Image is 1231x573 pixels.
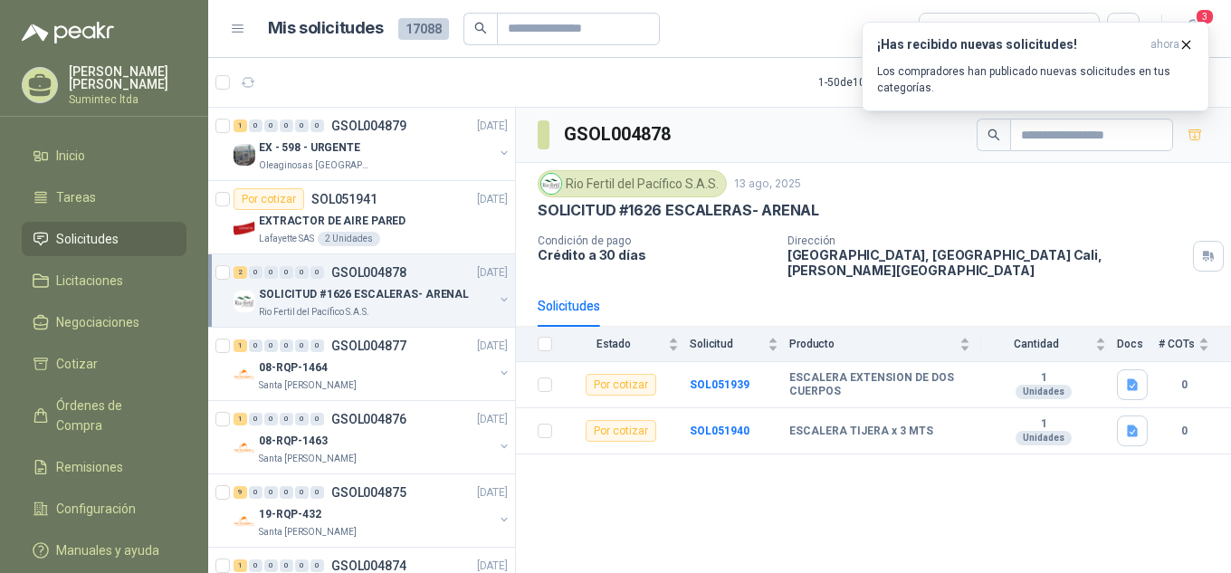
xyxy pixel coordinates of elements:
p: [DATE] [477,411,508,428]
div: Por cotizar [234,188,304,210]
span: Órdenes de Compra [56,396,169,435]
div: 0 [264,339,278,352]
div: 0 [264,486,278,499]
th: Solicitud [690,327,789,362]
span: Configuración [56,499,136,519]
a: 1 0 0 0 0 0 GSOL004879[DATE] Company LogoEX - 598 - URGENTEOleaginosas [GEOGRAPHIC_DATA][PERSON_N... [234,115,511,173]
p: Los compradores han publicado nuevas solicitudes en tus categorías. [877,63,1194,96]
a: SOL051940 [690,425,749,437]
a: Licitaciones [22,263,186,298]
a: 1 0 0 0 0 0 GSOL004876[DATE] Company Logo08-RQP-1463Santa [PERSON_NAME] [234,408,511,466]
img: Company Logo [234,217,255,239]
span: Tareas [56,187,96,207]
div: 0 [264,266,278,279]
p: GSOL004875 [331,486,406,499]
div: 0 [295,486,309,499]
div: 0 [280,119,293,132]
b: 1 [981,371,1106,386]
img: Company Logo [234,144,255,166]
div: 1 [234,339,247,352]
div: 0 [295,119,309,132]
p: EX - 598 - URGENTE [259,139,360,157]
div: 0 [264,119,278,132]
p: GSOL004877 [331,339,406,352]
div: 1 [234,413,247,425]
p: GSOL004874 [331,559,406,572]
a: 9 0 0 0 0 0 GSOL004875[DATE] Company Logo19-RQP-432Santa [PERSON_NAME] [234,482,511,540]
b: 1 [981,417,1106,432]
p: SOLICITUD #1626 ESCALERAS- ARENAL [259,286,469,303]
span: Manuales y ayuda [56,540,159,560]
h1: Mis solicitudes [268,15,384,42]
div: 0 [310,339,324,352]
p: Dirección [787,234,1186,247]
button: 3 [1177,13,1209,45]
p: 13 ago, 2025 [734,176,801,193]
b: 0 [1159,377,1209,394]
div: 0 [310,486,324,499]
span: Cotizar [56,354,98,374]
p: Lafayette SAS [259,232,314,246]
span: 17088 [398,18,449,40]
img: Company Logo [541,174,561,194]
span: 3 [1195,8,1215,25]
div: Unidades [1016,385,1072,399]
div: Rio Fertil del Pacífico S.A.S. [538,170,727,197]
p: Santa [PERSON_NAME] [259,378,357,393]
div: 0 [295,413,309,425]
div: 0 [280,486,293,499]
div: 0 [310,119,324,132]
div: 0 [295,559,309,572]
p: GSOL004876 [331,413,406,425]
span: Solicitud [690,338,764,350]
p: Santa [PERSON_NAME] [259,525,357,540]
img: Company Logo [234,364,255,386]
p: 19-RQP-432 [259,506,321,523]
p: SOLICITUD #1626 ESCALERAS- ARENAL [538,201,819,220]
div: Todas [930,19,969,39]
a: Órdenes de Compra [22,388,186,443]
p: Rio Fertil del Pacífico S.A.S. [259,305,369,320]
span: Cantidad [981,338,1092,350]
p: [DATE] [477,484,508,501]
p: GSOL004878 [331,266,406,279]
p: [PERSON_NAME] [PERSON_NAME] [69,65,186,91]
span: Estado [563,338,664,350]
div: 0 [249,119,262,132]
div: 2 Unidades [318,232,380,246]
th: Estado [563,327,690,362]
a: 1 0 0 0 0 0 GSOL004877[DATE] Company Logo08-RQP-1464Santa [PERSON_NAME] [234,335,511,393]
div: Por cotizar [586,420,656,442]
span: Solicitudes [56,229,119,249]
span: Inicio [56,146,85,166]
span: Remisiones [56,457,123,477]
b: 0 [1159,423,1209,440]
p: [DATE] [477,118,508,135]
div: 9 [234,486,247,499]
p: [DATE] [477,191,508,208]
h3: ¡Has recibido nuevas solicitudes! [877,37,1143,53]
a: SOL051939 [690,378,749,391]
b: ESCALERA EXTENSION DE DOS CUERPOS [789,371,970,399]
span: Licitaciones [56,271,123,291]
div: 2 [234,266,247,279]
p: Sumintec ltda [69,94,186,105]
div: 0 [310,266,324,279]
th: Docs [1117,327,1159,362]
img: Logo peakr [22,22,114,43]
a: Manuales y ayuda [22,533,186,568]
div: 0 [295,339,309,352]
div: 0 [264,413,278,425]
div: Por cotizar [586,374,656,396]
th: Cantidad [981,327,1117,362]
div: 0 [280,339,293,352]
th: # COTs [1159,327,1231,362]
button: ¡Has recibido nuevas solicitudes!ahora Los compradores han publicado nuevas solicitudes en tus ca... [862,22,1209,111]
img: Company Logo [234,291,255,312]
p: Condición de pago [538,234,773,247]
div: 1 [234,119,247,132]
a: Solicitudes [22,222,186,256]
a: Negociaciones [22,305,186,339]
a: Cotizar [22,347,186,381]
